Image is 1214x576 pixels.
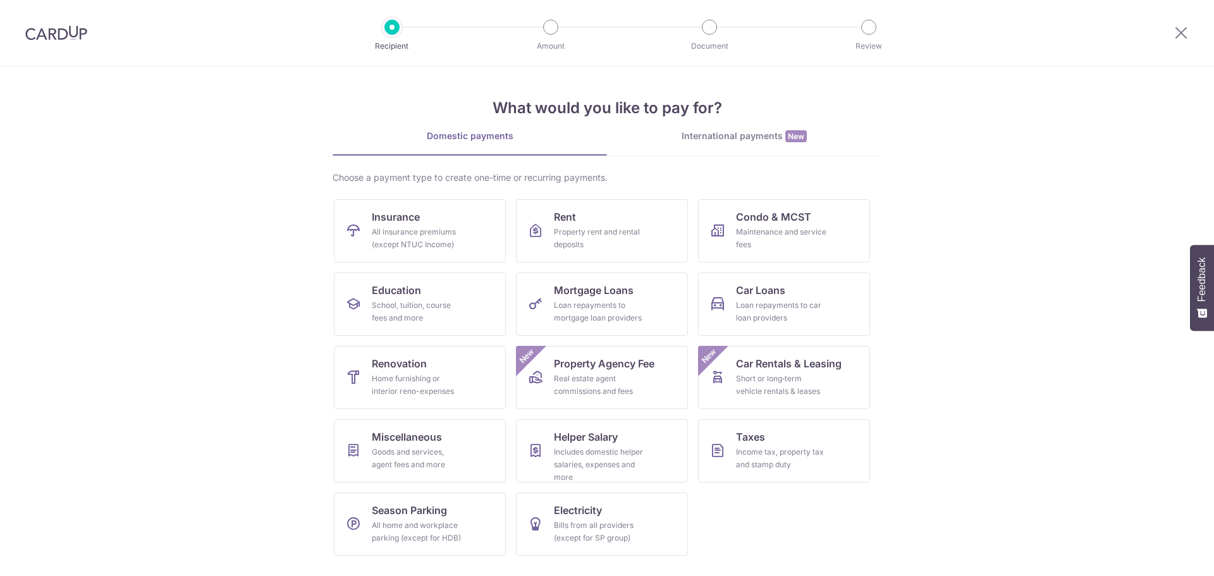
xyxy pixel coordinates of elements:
a: TaxesIncome tax, property tax and stamp duty [698,419,870,482]
span: Property Agency Fee [554,356,654,371]
span: Miscellaneous [372,429,442,444]
div: Goods and services, agent fees and more [372,446,463,471]
span: Insurance [372,209,420,224]
div: Income tax, property tax and stamp duty [736,446,827,471]
span: Condo & MCST [736,209,811,224]
a: Property Agency FeeReal estate agent commissions and feesNew [516,346,688,409]
div: Loan repayments to car loan providers [736,299,827,324]
div: International payments [607,130,881,143]
div: School, tuition, course fees and more [372,299,463,324]
span: Education [372,283,421,298]
a: Car LoansLoan repayments to car loan providers [698,273,870,336]
span: Taxes [736,429,765,444]
div: Home furnishing or interior reno-expenses [372,372,463,398]
p: Document [663,40,756,52]
p: Review [822,40,916,52]
span: New [785,130,807,142]
a: InsuranceAll insurance premiums (except NTUC Income) [334,199,506,262]
div: Domestic payments [333,130,607,142]
a: EducationSchool, tuition, course fees and more [334,273,506,336]
button: Feedback - Show survey [1190,245,1214,331]
h4: What would you like to pay for? [333,97,881,119]
iframe: Opens a widget where you can find more information [1133,538,1201,570]
div: Choose a payment type to create one-time or recurring payments. [333,171,881,184]
a: Condo & MCSTMaintenance and service fees [698,199,870,262]
a: Mortgage LoansLoan repayments to mortgage loan providers [516,273,688,336]
div: Includes domestic helper salaries, expenses and more [554,446,645,484]
div: All insurance premiums (except NTUC Income) [372,226,463,251]
p: Recipient [345,40,439,52]
span: New [699,346,720,367]
a: RenovationHome furnishing or interior reno-expenses [334,346,506,409]
span: Mortgage Loans [554,283,634,298]
span: Renovation [372,356,427,371]
a: Helper SalaryIncludes domestic helper salaries, expenses and more [516,419,688,482]
div: Maintenance and service fees [736,226,827,251]
a: ElectricityBills from all providers (except for SP group) [516,493,688,556]
span: Helper Salary [554,429,618,444]
span: Feedback [1196,257,1208,302]
p: Amount [504,40,598,52]
div: Property rent and rental deposits [554,226,645,251]
div: Real estate agent commissions and fees [554,372,645,398]
div: Bills from all providers (except for SP group) [554,519,645,544]
a: MiscellaneousGoods and services, agent fees and more [334,419,506,482]
span: Car Loans [736,283,785,298]
span: Season Parking [372,503,447,518]
img: CardUp [25,25,87,40]
span: New [517,346,537,367]
div: Short or long‑term vehicle rentals & leases [736,372,827,398]
a: Car Rentals & LeasingShort or long‑term vehicle rentals & leasesNew [698,346,870,409]
span: Car Rentals & Leasing [736,356,842,371]
a: Season ParkingAll home and workplace parking (except for HDB) [334,493,506,556]
span: Electricity [554,503,602,518]
div: All home and workplace parking (except for HDB) [372,519,463,544]
a: RentProperty rent and rental deposits [516,199,688,262]
div: Loan repayments to mortgage loan providers [554,299,645,324]
span: Rent [554,209,576,224]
